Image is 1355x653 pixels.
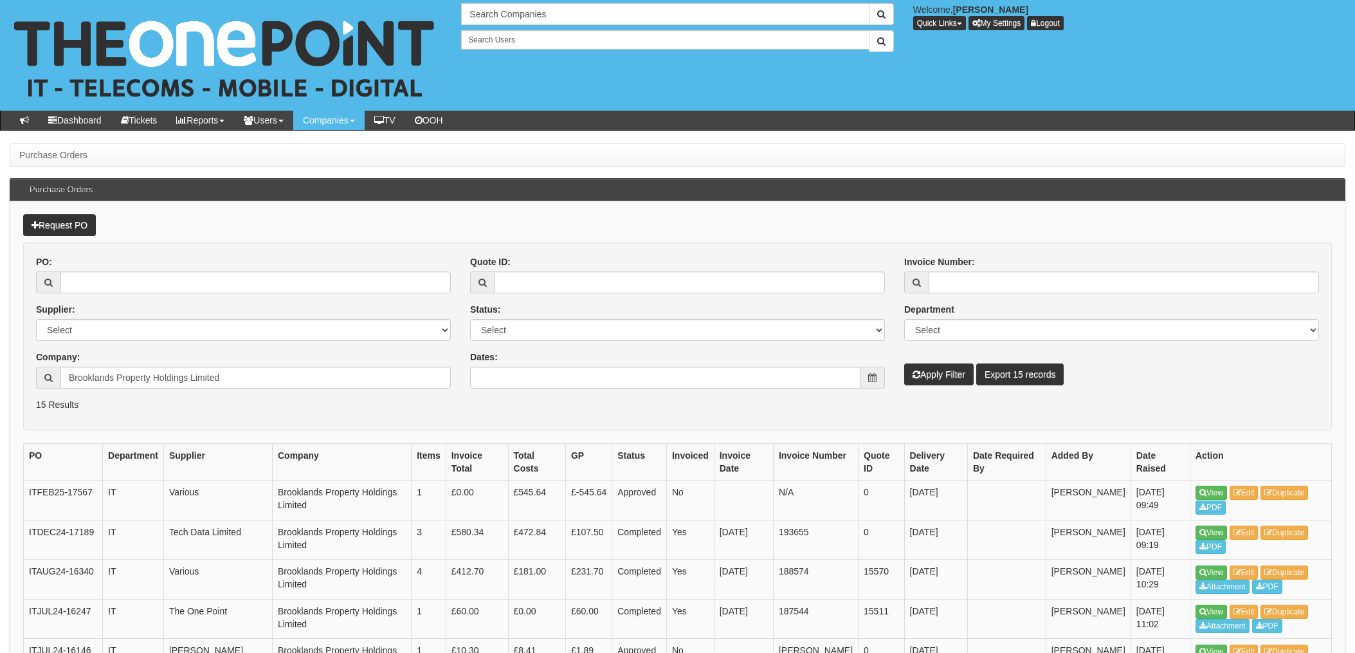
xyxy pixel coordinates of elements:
td: £0.00 [446,481,508,520]
td: [DATE] 10:29 [1131,560,1190,600]
td: IT [103,560,164,600]
p: 15 Results [36,398,1319,411]
a: Duplicate [1260,526,1308,540]
a: PDF [1252,580,1282,594]
label: Supplier: [36,303,75,316]
td: [DATE] 11:02 [1131,599,1190,639]
a: Duplicate [1260,486,1308,500]
td: 4 [412,560,446,600]
td: £181.00 [508,560,565,600]
td: Brooklands Property Holdings Limited [272,560,411,600]
a: View [1196,526,1227,540]
a: Attachment [1196,580,1250,594]
td: 15511 [859,599,905,639]
td: Various [163,481,272,520]
td: [DATE] [904,520,967,560]
th: Invoice Date [714,444,773,481]
td: Completed [612,560,667,600]
td: [DATE] [904,481,967,520]
a: Users [234,111,293,130]
td: [DATE] [904,599,967,639]
td: £-545.64 [565,481,612,520]
td: IT [103,481,164,520]
td: [DATE] 09:19 [1131,520,1190,560]
a: Edit [1230,566,1259,580]
a: View [1196,566,1227,580]
a: View [1196,486,1227,500]
td: Completed [612,599,667,639]
a: View [1196,605,1227,619]
td: £545.64 [508,481,565,520]
td: [DATE] [714,599,773,639]
a: Attachment [1196,619,1250,633]
td: 1 [412,599,446,639]
td: Brooklands Property Holdings Limited [272,520,411,560]
td: £60.00 [446,599,508,639]
a: OOH [405,111,453,130]
label: Department [904,303,954,316]
td: No [666,481,714,520]
td: IT [103,520,164,560]
a: Edit [1230,605,1259,619]
label: PO: [36,255,52,268]
a: Export 15 records [976,363,1064,385]
th: Total Costs [508,444,565,481]
a: TV [365,111,405,130]
label: Dates: [470,351,498,363]
td: ITFEB25-17567 [24,481,103,520]
td: 187544 [773,599,858,639]
div: Welcome, [904,3,1355,30]
td: [DATE] [714,560,773,600]
a: Companies [293,111,365,130]
td: 0 [859,520,905,560]
th: Invoice Number [773,444,858,481]
th: Invoiced [666,444,714,481]
th: Department [103,444,164,481]
input: Search Companies [461,3,869,25]
td: 193655 [773,520,858,560]
th: Status [612,444,667,481]
input: Search Users [461,30,869,50]
th: Invoice Total [446,444,508,481]
b: [PERSON_NAME] [953,5,1028,15]
th: GP [565,444,612,481]
th: Supplier [163,444,272,481]
td: Various [163,560,272,600]
th: Delivery Date [904,444,967,481]
th: Quote ID [859,444,905,481]
td: 0 [859,481,905,520]
th: Items [412,444,446,481]
td: £231.70 [565,560,612,600]
a: PDF [1196,540,1226,554]
button: Quick Links [913,16,966,30]
a: Logout [1027,16,1064,30]
td: [DATE] [714,520,773,560]
td: [PERSON_NAME] [1046,599,1131,639]
li: Purchase Orders [19,149,87,161]
button: Apply Filter [904,363,974,385]
a: PDF [1252,619,1282,633]
td: £472.84 [508,520,565,560]
th: Date Required By [967,444,1046,481]
label: Status: [470,303,500,316]
th: Company [272,444,411,481]
a: Edit [1230,486,1259,500]
td: Yes [666,599,714,639]
td: £107.50 [565,520,612,560]
td: £412.70 [446,560,508,600]
td: Yes [666,560,714,600]
a: Duplicate [1260,605,1308,619]
th: Added By [1046,444,1131,481]
td: 188574 [773,560,858,600]
a: Duplicate [1260,566,1308,580]
td: ITAUG24-16340 [24,560,103,600]
label: Company: [36,351,80,363]
td: N/A [773,481,858,520]
a: Dashboard [39,111,111,130]
td: 15570 [859,560,905,600]
th: PO [24,444,103,481]
th: Date Raised [1131,444,1190,481]
td: 1 [412,481,446,520]
td: Completed [612,520,667,560]
td: [DATE] 09:49 [1131,481,1190,520]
